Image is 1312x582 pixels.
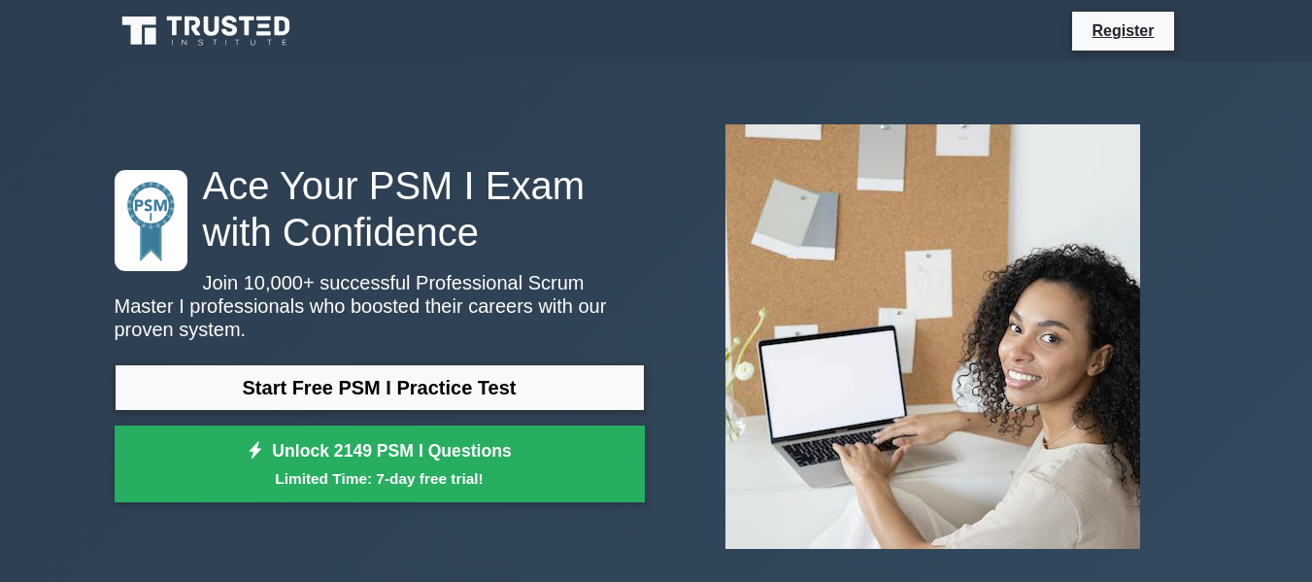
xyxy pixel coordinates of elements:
[115,364,645,411] a: Start Free PSM I Practice Test
[1080,18,1165,43] a: Register
[115,271,645,341] p: Join 10,000+ successful Professional Scrum Master I professionals who boosted their careers with ...
[115,426,645,503] a: Unlock 2149 PSM I QuestionsLimited Time: 7-day free trial!
[115,162,645,256] h1: Ace Your PSM I Exam with Confidence
[139,467,621,490] small: Limited Time: 7-day free trial!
